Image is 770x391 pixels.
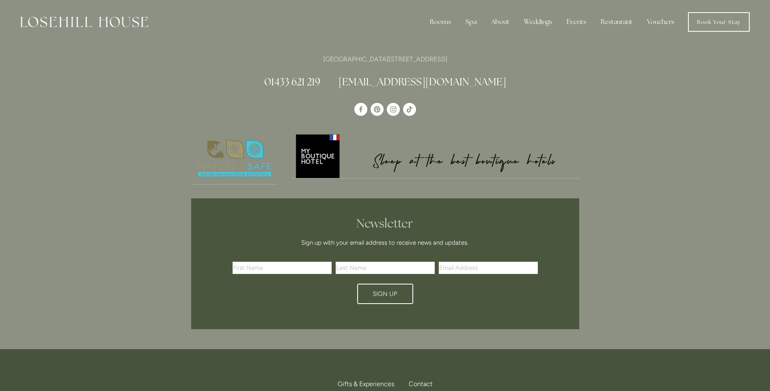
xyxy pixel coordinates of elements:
div: Weddings [518,14,559,30]
a: TikTok [403,103,416,116]
div: Events [560,14,593,30]
div: Spa [459,14,483,30]
img: Losehill House [20,17,148,27]
a: Vouchers [641,14,681,30]
p: [GEOGRAPHIC_DATA][STREET_ADDRESS] [191,54,579,65]
a: [EMAIL_ADDRESS][DOMAIN_NAME] [339,75,506,88]
input: First Name [233,262,332,274]
div: Restaurant [594,14,639,30]
p: Sign up with your email address to receive news and updates. [235,238,535,248]
div: About [485,14,516,30]
div: Rooms [423,14,457,30]
button: Sign Up [357,284,413,304]
input: Email Address [439,262,538,274]
a: Instagram [387,103,400,116]
a: Book Your Stay [688,12,750,32]
img: Nature's Safe - Logo [191,133,278,184]
img: My Boutique Hotel - Logo [291,133,579,178]
a: 01433 621 219 [264,75,320,88]
a: Pinterest [371,103,384,116]
input: Last Name [336,262,435,274]
span: Gifts & Experiences [338,380,394,388]
span: Sign Up [373,290,397,298]
a: Losehill House Hotel & Spa [354,103,367,116]
h2: Newsletter [235,216,535,231]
